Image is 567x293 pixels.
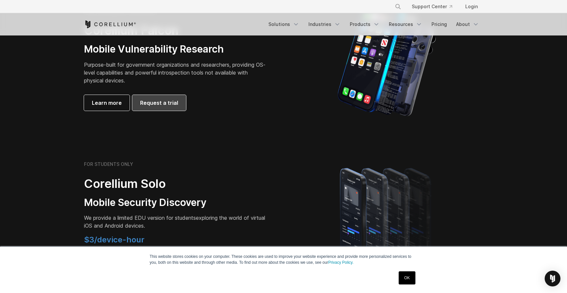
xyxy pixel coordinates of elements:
a: Privacy Policy. [328,260,353,265]
button: Search [392,1,404,12]
a: Learn more [84,95,130,111]
h2: Corellium Solo [84,176,268,191]
p: exploring the world of virtual iOS and Android devices. [84,214,268,230]
h3: Mobile Vulnerability Research [84,43,268,56]
img: A lineup of four iPhone models becoming more gradient and blurred [327,159,447,274]
span: Request a trial [140,99,178,107]
p: Purpose-built for government organizations and researchers, providing OS-level capabilities and p... [84,61,268,84]
a: Industries [304,18,345,30]
a: Pricing [428,18,451,30]
a: About [452,18,483,30]
a: Support Center [407,1,457,12]
h6: FOR STUDENTS ONLY [84,161,133,167]
a: Solutions [264,18,303,30]
a: Login [460,1,483,12]
div: Navigation Menu [387,1,483,12]
span: Learn more [92,99,122,107]
span: $3/device-hour [84,235,144,244]
div: Open Intercom Messenger [545,271,560,286]
span: We provide a limited EDU version for students [84,214,196,221]
a: Corellium Home [84,20,136,28]
div: Navigation Menu [264,18,483,30]
a: Products [346,18,384,30]
img: iPhone model separated into the mechanics used to build the physical device. [337,2,436,117]
h3: Mobile Security Discovery [84,196,268,209]
a: Resources [385,18,426,30]
a: Request a trial [132,95,186,111]
a: OK [399,271,415,284]
p: This website stores cookies on your computer. These cookies are used to improve your website expe... [150,254,417,265]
